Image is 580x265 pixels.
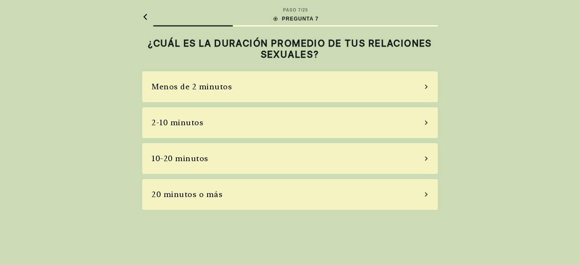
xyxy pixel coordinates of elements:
[152,81,232,92] div: Menos de 2 minutos
[142,38,438,60] h2: ¿CUÁL ES LA DURACIÓN PROMEDIO DE TUS RELACIONES SEXUALES?
[152,117,203,128] div: 2-10 minutos
[272,15,319,23] div: PREGUNTA 7
[152,153,208,164] div: 10-20 minutos
[152,188,223,200] div: 20 minutos o más
[283,7,308,13] div: PASO 7 / 25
